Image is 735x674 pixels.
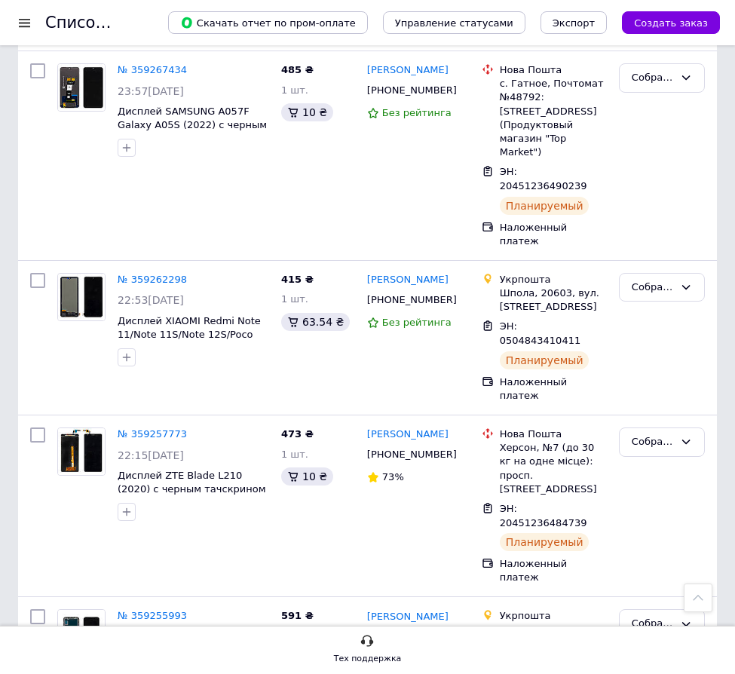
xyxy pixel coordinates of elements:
div: Собран (Ждёт телефонистку [632,434,674,450]
span: 1 шт. [281,84,308,96]
a: [PERSON_NAME] [367,610,449,624]
a: Дисплей ZTE Blade L210 (2020) с черным тачскрином [118,470,265,495]
a: [PERSON_NAME] [367,427,449,442]
span: 591 ₴ [281,610,314,621]
span: 1 шт. [281,449,308,460]
span: Без рейтинга [382,317,452,328]
a: № 359262298 [118,274,187,285]
div: Планируемый [500,351,590,369]
div: Собран (Ждёт телефонистку [632,616,674,632]
img: Фото товару [58,274,105,320]
span: Без рейтинга [382,107,452,118]
span: ЭН: 20451236484739 [500,503,587,528]
div: Собран (Ждёт телефонистку [632,280,674,296]
span: ЭН: 20451236490239 [500,166,587,191]
div: [PHONE_NUMBER] [364,290,458,310]
button: Создать заказ [622,11,720,34]
a: Фото товару [57,273,106,321]
a: Создать заказ [607,17,720,28]
span: 485 ₴ [281,64,314,75]
div: Собран (Ждёт телефонистку [632,70,674,86]
h1: Список заказов [45,14,175,32]
span: Управление статусами [395,17,513,29]
span: ЭН: 0504843410411 [500,320,581,346]
div: Укрпошта [500,609,607,623]
span: 415 ₴ [281,274,314,285]
div: [PHONE_NUMBER] [364,81,458,100]
div: Планируемый [500,197,590,215]
a: Дисплей XIAOMI Redmi Note 11/Note 11S/Note 12S/Poco M4 Pro (4G) (2022) (IPS) с черным тачскрином [118,315,261,369]
div: 10 ₴ [281,467,333,486]
div: Нова Пошта [500,63,607,77]
a: Фото товару [57,609,106,657]
div: Херсон, №7 (до 30 кг на одне місце): просп. [STREET_ADDRESS] [500,441,607,496]
a: № 359255993 [118,610,187,621]
button: Экспорт [541,11,607,34]
span: Создать заказ [634,17,708,29]
div: Наложенный платеж [500,375,607,403]
a: [PERSON_NAME] [367,273,449,287]
div: Наложенный платеж [500,221,607,248]
img: Фото товару [58,64,105,111]
img: Фото товару [58,428,105,475]
img: Фото товару [58,610,105,657]
a: [PERSON_NAME] [367,63,449,78]
div: Наложенный платеж [500,557,607,584]
span: 22:53[DATE] [118,294,184,306]
a: № 359257773 [118,428,187,440]
span: Скачать отчет по пром-оплате [180,16,356,29]
a: Фото товару [57,427,106,476]
span: 23:57[DATE] [118,85,184,97]
div: Нова Пошта [500,427,607,441]
span: 1 шт. [281,293,308,305]
div: 63.54 ₴ [281,313,350,331]
button: Управление статусами [383,11,525,34]
a: № 359267434 [118,64,187,75]
span: 473 ₴ [281,428,314,440]
span: 73% [382,471,404,483]
span: Экспорт [553,17,595,29]
a: Дисплей SAMSUNG A057F Galaxy A05S (2022) с черным тачскрином [118,106,267,145]
div: с. Гатное, Почтомат №48792: [STREET_ADDRESS] (Продуктовый магазин "Top Market") [500,77,607,159]
span: 22:15[DATE] [118,449,184,461]
div: Укрпошта [500,273,607,286]
div: 10 ₴ [281,103,333,121]
div: Планируемый [500,533,590,551]
div: Шпола, 20603, вул. [STREET_ADDRESS] [500,286,607,314]
div: [PHONE_NUMBER] [364,445,458,464]
button: Скачать отчет по пром-оплате [168,11,368,34]
a: Фото товару [57,63,106,112]
div: Тех поддержка [334,651,402,666]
